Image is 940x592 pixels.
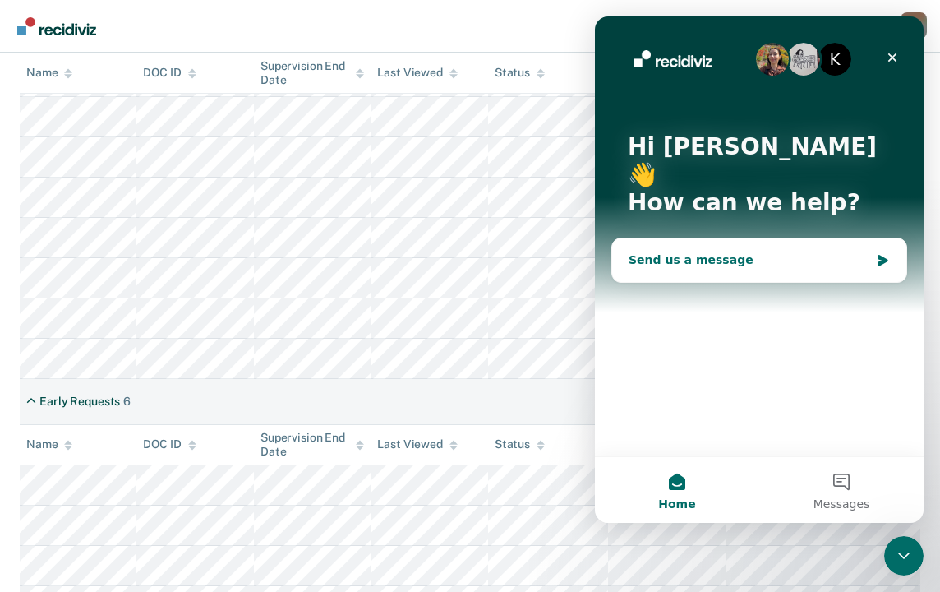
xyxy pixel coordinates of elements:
div: Name [26,66,72,80]
div: Status [495,437,545,451]
div: Status [495,66,545,80]
div: DOC ID [143,66,196,80]
div: Supervision End Date [260,58,364,86]
div: Last Viewed [377,66,457,80]
div: 6 [123,395,131,409]
div: Name [26,437,72,451]
div: DOC ID [143,437,196,451]
div: S C [901,12,927,39]
div: Early Requests6 [20,388,137,415]
div: Last Viewed [377,437,457,451]
iframe: Intercom live chat [595,16,924,523]
img: Recidiviz [17,17,96,35]
iframe: Intercom live chat [884,536,924,576]
div: Early Requests [39,395,120,409]
div: Supervision End Date [260,431,364,459]
button: Profile dropdown button [901,12,927,39]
